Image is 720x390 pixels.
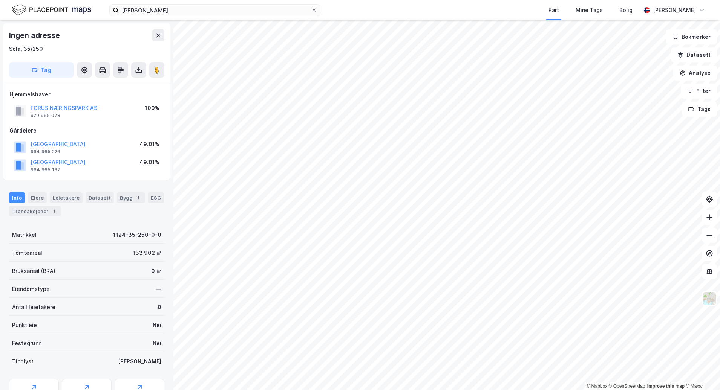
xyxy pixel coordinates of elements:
[31,167,60,173] div: 964 965 137
[28,192,47,203] div: Eiere
[12,357,34,366] div: Tinglyst
[9,90,164,99] div: Hjemmelshaver
[673,66,717,81] button: Analyse
[153,339,161,348] div: Nei
[12,230,37,239] div: Matrikkel
[133,248,161,257] div: 133 902 ㎡
[609,384,645,389] a: OpenStreetMap
[653,6,696,15] div: [PERSON_NAME]
[153,321,161,330] div: Nei
[117,192,145,203] div: Bygg
[12,321,37,330] div: Punktleie
[86,192,114,203] div: Datasett
[50,207,58,215] div: 1
[682,102,717,117] button: Tags
[12,3,91,17] img: logo.f888ab2527a4732fd821a326f86c7f29.svg
[139,140,159,149] div: 49.01%
[151,267,161,276] div: 0 ㎡
[113,230,161,239] div: 1124-35-250-0-0
[9,126,164,135] div: Gårdeiere
[134,194,142,201] div: 1
[587,384,607,389] a: Mapbox
[9,206,61,216] div: Transaksjoner
[682,354,720,390] iframe: Chat Widget
[139,158,159,167] div: 49.01%
[671,47,717,62] button: Datasett
[681,84,717,99] button: Filter
[647,384,685,389] a: Improve this map
[118,357,161,366] div: [PERSON_NAME]
[31,113,60,119] div: 929 965 078
[9,44,43,53] div: Sola, 35/250
[619,6,633,15] div: Bolig
[12,285,50,294] div: Eiendomstype
[9,192,25,203] div: Info
[12,267,55,276] div: Bruksareal (BRA)
[119,5,311,16] input: Søk på adresse, matrikkel, gårdeiere, leietakere eller personer
[9,29,61,41] div: Ingen adresse
[576,6,603,15] div: Mine Tags
[12,339,41,348] div: Festegrunn
[31,149,60,155] div: 964 965 226
[702,291,717,306] img: Z
[148,192,164,203] div: ESG
[50,192,83,203] div: Leietakere
[548,6,559,15] div: Kart
[12,303,55,312] div: Antall leietakere
[9,62,74,78] button: Tag
[666,29,717,44] button: Bokmerker
[12,248,42,257] div: Tomteareal
[158,303,161,312] div: 0
[156,285,161,294] div: —
[145,104,159,113] div: 100%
